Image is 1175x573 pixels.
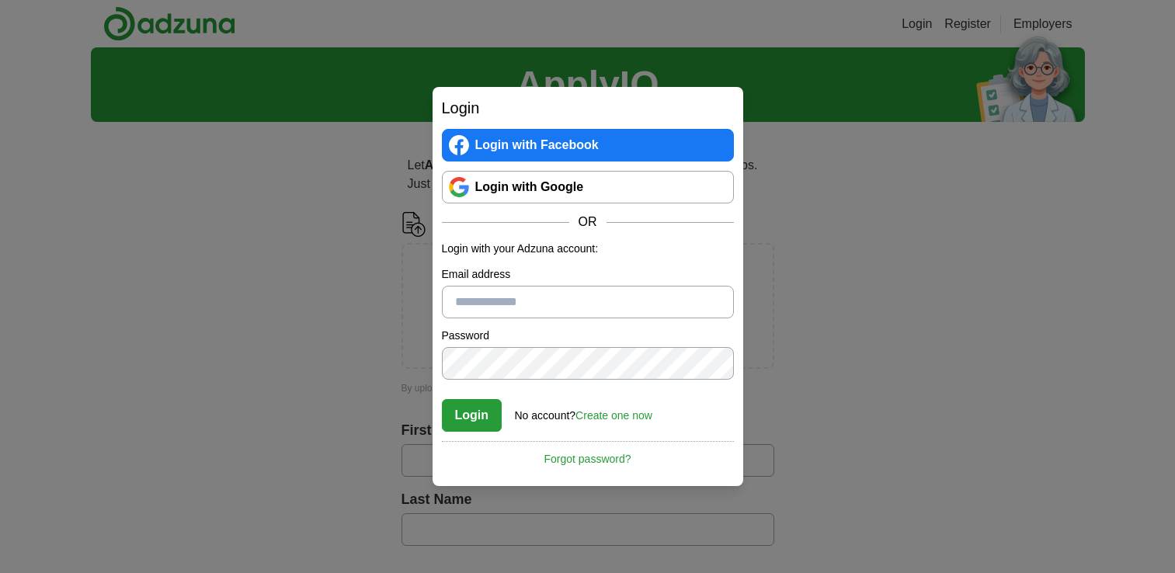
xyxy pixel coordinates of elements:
h2: Login [442,96,734,120]
p: Login with your Adzuna account: [442,241,734,257]
div: No account? [515,398,652,424]
a: Forgot password? [442,441,734,467]
a: Create one now [575,409,652,422]
label: Email address [442,266,734,283]
button: Login [442,399,502,432]
label: Password [442,328,734,344]
a: Login with Google [442,171,734,203]
span: OR [569,213,607,231]
a: Login with Facebook [442,129,734,161]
